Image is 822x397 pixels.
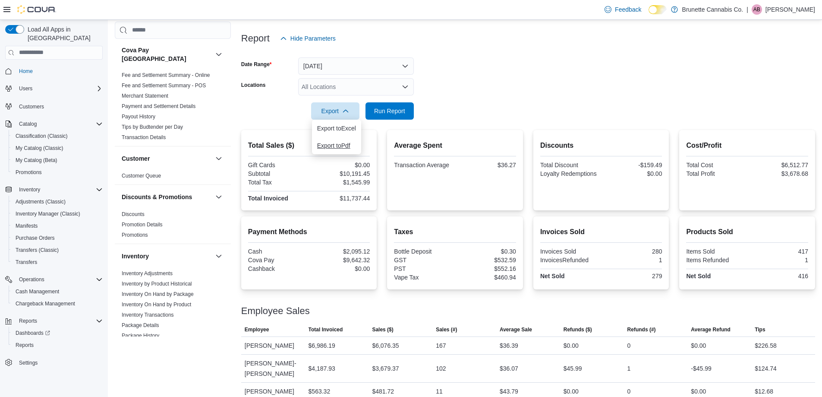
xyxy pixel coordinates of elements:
span: Dark Mode [649,14,649,15]
div: $6,986.19 [309,340,335,351]
span: Run Report [374,107,405,115]
div: Invoices Sold [540,248,599,255]
strong: Total Invoiced [248,195,288,202]
span: Transfers [12,257,103,267]
h2: Total Sales ($) [248,140,370,151]
div: 1 [749,257,808,264]
div: $6,076.35 [372,340,399,351]
div: Transaction Average [394,162,453,168]
span: Inventory On Hand by Product [122,301,191,308]
a: Inventory On Hand by Package [122,291,194,297]
button: Settings [2,356,106,369]
div: Cash [248,248,307,255]
button: Inventory [214,251,224,261]
a: Inventory Transactions [122,312,174,318]
span: Purchase Orders [16,235,55,241]
button: Manifests [9,220,106,232]
span: Customers [16,101,103,111]
div: 167 [436,340,446,351]
span: Tips [755,326,765,333]
span: Settings [19,359,38,366]
a: Package Details [122,322,159,328]
div: $0.00 [564,386,579,397]
div: $43.79 [500,386,518,397]
span: Dashboards [12,328,103,338]
button: Users [2,83,106,95]
span: Inventory [16,184,103,195]
a: Fee and Settlement Summary - Online [122,72,210,78]
button: Inventory [2,184,106,196]
span: Transfers (Classic) [16,247,59,254]
div: Loyalty Redemptions [540,170,599,177]
div: $226.58 [755,340,777,351]
div: Vape Tax [394,274,453,281]
div: 1 [603,257,662,264]
span: Merchant Statement [122,92,168,99]
button: [DATE] [298,57,414,75]
button: Promotions [9,166,106,178]
a: Payment and Settlement Details [122,103,195,109]
h3: Customer [122,154,150,163]
div: -$159.49 [603,162,662,168]
a: Adjustments (Classic) [12,197,69,207]
div: 0 [627,386,631,397]
span: Average Refund [691,326,731,333]
span: Total Invoiced [309,326,343,333]
span: Tips by Budtender per Day [122,124,183,130]
a: Transaction Details [122,134,166,140]
div: $36.07 [500,363,518,374]
button: Transfers (Classic) [9,244,106,256]
button: Chargeback Management [9,298,106,310]
span: Hide Parameters [290,34,336,43]
a: Discounts [122,211,145,217]
button: Customer [122,154,212,163]
a: My Catalog (Beta) [12,155,61,165]
div: $0.00 [564,340,579,351]
button: Export toExcel [312,120,361,137]
span: Users [19,85,32,92]
span: Customer Queue [122,172,161,179]
a: My Catalog (Classic) [12,143,67,153]
div: $4,187.93 [309,363,335,374]
button: Reports [2,315,106,327]
a: Dashboards [9,327,106,339]
div: Cova Pay [248,257,307,264]
span: AB [753,4,760,15]
button: Inventory [122,252,212,260]
span: Inventory by Product Historical [122,280,192,287]
button: Export [311,102,359,120]
span: Export to Excel [317,125,356,132]
span: Feedback [615,5,641,14]
span: My Catalog (Classic) [12,143,103,153]
div: $0.00 [691,340,706,351]
span: Reports [16,316,103,326]
a: Home [16,66,36,76]
span: Home [16,66,103,76]
div: $36.27 [457,162,516,168]
span: Cash Management [16,288,59,295]
a: Feedback [601,1,645,18]
span: Transfers [16,259,37,266]
div: 1 [627,363,631,374]
div: $12.68 [755,386,773,397]
span: Promotions [12,167,103,178]
div: $11,737.44 [311,195,370,202]
span: Reports [16,342,34,349]
div: $532.59 [457,257,516,264]
button: Cova Pay [GEOGRAPHIC_DATA] [122,46,212,63]
div: $0.00 [311,265,370,272]
img: Cova [17,5,56,14]
button: Cova Pay [GEOGRAPHIC_DATA] [214,49,224,60]
span: Fee and Settlement Summary - Online [122,72,210,79]
div: Discounts & Promotions [115,209,231,244]
span: Inventory [19,186,40,193]
button: Home [2,65,106,77]
span: Export to Pdf [317,142,356,149]
button: Run Report [365,102,414,120]
span: Catalog [16,119,103,129]
nav: Complex example [5,61,103,391]
div: $481.72 [372,386,394,397]
label: Date Range [241,61,272,68]
a: Cash Management [12,286,63,297]
button: My Catalog (Beta) [9,154,106,166]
